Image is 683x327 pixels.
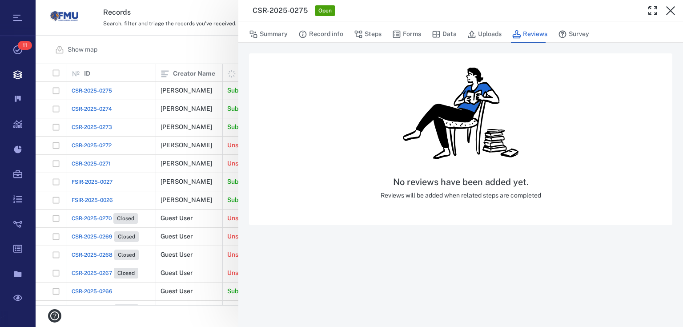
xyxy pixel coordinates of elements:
[317,7,333,15] span: Open
[662,2,679,20] button: Close
[298,26,343,43] button: Record info
[512,26,547,43] button: Reviews
[354,26,382,43] button: Steps
[558,26,589,43] button: Survey
[18,41,32,50] span: 11
[381,177,541,188] h5: No reviews have been added yet.
[249,26,288,43] button: Summary
[467,26,502,43] button: Uploads
[644,2,662,20] button: Toggle Fullscreen
[20,6,38,14] span: Help
[392,26,421,43] button: Forms
[381,191,541,200] p: Reviews will be added when related steps are completed
[432,26,457,43] button: Data
[253,5,308,16] h3: CSR-2025-0275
